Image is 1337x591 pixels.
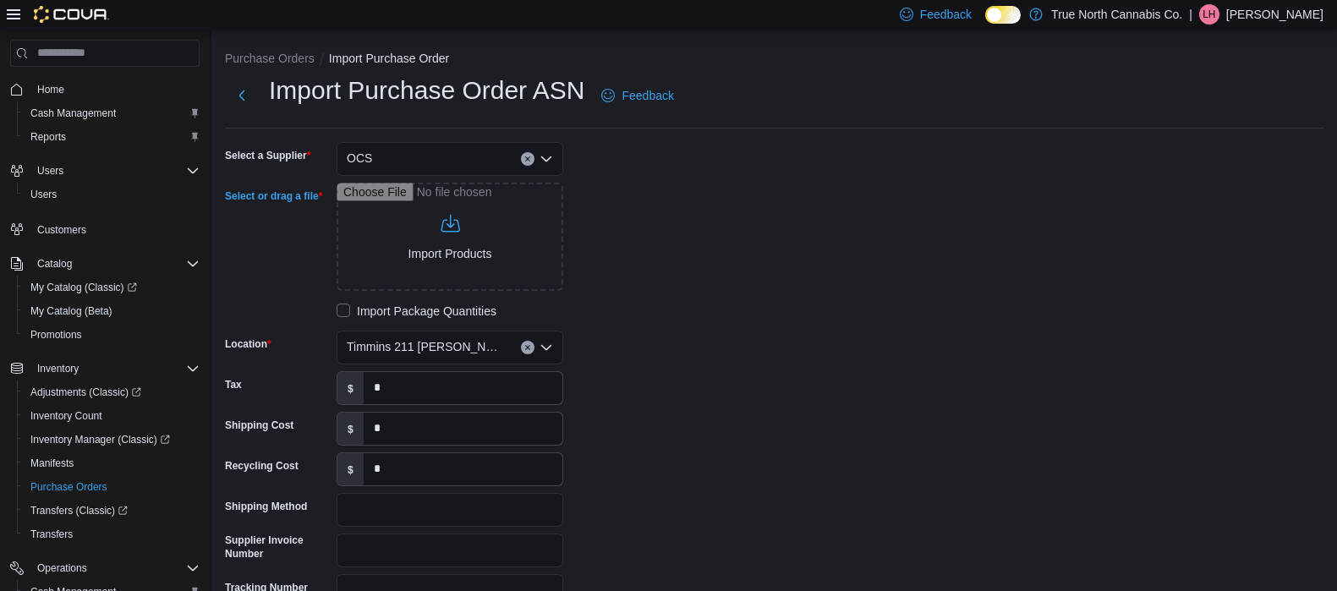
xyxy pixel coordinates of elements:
label: Supplier Invoice Number [225,534,330,561]
span: Transfers [30,528,73,541]
span: Users [30,161,200,181]
span: Inventory [37,362,79,375]
button: Promotions [17,323,206,347]
button: Customers [3,216,206,241]
a: Manifests [24,453,80,473]
a: Adjustments (Classic) [17,380,206,404]
span: Home [30,79,200,100]
input: Use aria labels when no actual label is in use [337,183,563,291]
button: Inventory [30,358,85,379]
div: Landon Hayes [1199,4,1219,25]
label: Location [225,337,271,351]
button: My Catalog (Beta) [17,299,206,323]
a: Home [30,79,71,100]
label: Import Package Quantities [337,301,496,321]
a: Promotions [24,325,89,345]
a: Inventory Manager (Classic) [17,428,206,451]
button: Catalog [3,252,206,276]
span: Transfers [24,524,200,544]
a: Adjustments (Classic) [24,382,148,402]
label: $ [337,372,364,404]
button: Inventory [3,357,206,380]
a: Transfers [24,524,79,544]
button: Manifests [17,451,206,475]
span: Catalog [30,254,200,274]
button: Users [30,161,70,181]
span: Inventory Manager (Classic) [24,430,200,450]
a: My Catalog (Classic) [17,276,206,299]
p: True North Cannabis Co. [1051,4,1182,25]
span: Inventory Count [30,409,102,423]
button: Transfers [17,523,206,546]
button: Purchase Orders [17,475,206,499]
span: Dark Mode [985,24,986,25]
span: Feedback [920,6,972,23]
span: Transfers (Classic) [24,501,200,521]
span: Purchase Orders [30,480,107,494]
a: Purchase Orders [24,477,114,497]
label: Shipping Method [225,500,307,513]
button: Open list of options [540,152,553,166]
button: Home [3,77,206,101]
span: Customers [30,218,200,239]
span: My Catalog (Classic) [24,277,200,298]
span: My Catalog (Classic) [30,281,137,294]
span: OCS [347,148,372,168]
span: Reports [24,127,200,147]
span: Transfers (Classic) [30,504,128,517]
span: Adjustments (Classic) [30,386,141,399]
button: Import Purchase Order [329,52,449,65]
a: Inventory Manager (Classic) [24,430,177,450]
span: Customers [37,223,86,237]
button: Purchase Orders [225,52,315,65]
nav: An example of EuiBreadcrumbs [225,50,1323,70]
a: Reports [24,127,73,147]
span: Manifests [24,453,200,473]
span: Promotions [30,328,82,342]
a: Inventory Count [24,406,109,426]
label: Shipping Cost [225,419,293,432]
label: Select a Supplier [225,149,310,162]
span: Users [30,188,57,201]
button: Operations [3,556,206,580]
span: Reports [30,130,66,144]
span: Users [24,184,200,205]
a: My Catalog (Beta) [24,301,119,321]
input: Dark Mode [985,6,1021,24]
span: Users [37,164,63,178]
span: Operations [37,561,87,575]
p: | [1189,4,1192,25]
button: Users [17,183,206,206]
span: Manifests [30,457,74,470]
button: Catalog [30,254,79,274]
button: Open list of options [540,341,553,354]
a: Feedback [595,79,680,112]
span: Adjustments (Classic) [24,382,200,402]
span: Promotions [24,325,200,345]
button: Cash Management [17,101,206,125]
span: Inventory Count [24,406,200,426]
span: My Catalog (Beta) [30,304,112,318]
span: Purchase Orders [24,477,200,497]
span: LH [1203,4,1215,25]
span: Operations [30,558,200,578]
span: Inventory Manager (Classic) [30,433,170,446]
label: Select or drag a file [225,189,322,203]
span: Inventory [30,358,200,379]
span: Feedback [622,87,673,104]
button: Users [3,159,206,183]
label: Tax [225,378,242,391]
button: Operations [30,558,94,578]
button: Reports [17,125,206,149]
a: Users [24,184,63,205]
a: Cash Management [24,103,123,123]
a: My Catalog (Classic) [24,277,144,298]
button: Next [225,79,259,112]
a: Transfers (Classic) [17,499,206,523]
a: Customers [30,220,93,240]
button: Clear input [521,341,534,354]
label: $ [337,453,364,485]
label: Recycling Cost [225,459,299,473]
a: Transfers (Classic) [24,501,134,521]
label: $ [337,413,364,445]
